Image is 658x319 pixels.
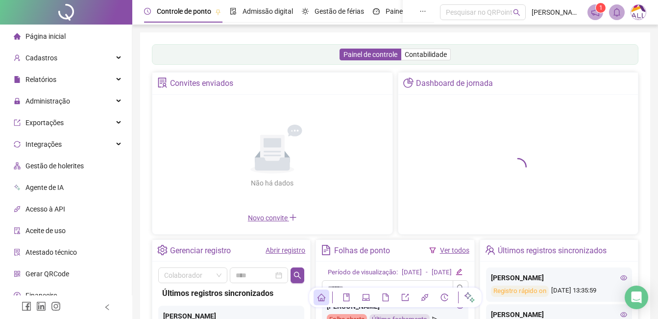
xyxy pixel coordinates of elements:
span: Aceite de uso [25,227,66,235]
div: Dashboard de jornada [416,75,493,92]
span: file [382,293,390,301]
div: Open Intercom Messenger [625,286,648,309]
div: Últimos registros sincronizados [162,287,300,299]
span: ellipsis [419,8,426,15]
span: setting [157,245,168,255]
span: team [485,245,495,255]
span: sun [302,8,309,15]
a: Abrir registro [266,246,305,254]
div: [DATE] [402,267,422,278]
span: api [14,206,21,213]
span: [PERSON_NAME] - ALLREDE [532,7,582,18]
span: Novo convite [248,214,297,222]
span: qrcode [14,270,21,277]
span: edit [456,268,462,275]
span: search [513,9,520,16]
span: eye [620,274,627,281]
span: Financeiro [25,292,57,299]
span: lock [14,98,21,105]
div: Registro rápido on [491,286,549,297]
span: apartment [14,162,21,169]
span: pie-chart [403,78,414,88]
span: Painel de controle [343,51,397,58]
span: export [14,119,21,126]
span: user-add [14,54,21,61]
span: api [421,293,429,301]
div: Período de visualização: [328,267,398,278]
sup: 1 [596,3,606,13]
span: Exportações [25,119,64,127]
div: Folhas de ponto [334,242,390,259]
span: Agente de IA [25,184,64,191]
span: file-done [230,8,237,15]
span: filter [429,247,436,254]
span: Gestão de holerites [25,162,84,170]
div: Não há dados [227,178,317,188]
span: Administração [25,97,70,105]
span: Acesso à API [25,205,65,213]
span: Gestão de férias [315,7,364,15]
span: export [401,293,409,301]
span: clock-circle [144,8,151,15]
span: eye [620,311,627,318]
span: 1 [599,4,603,11]
div: [DATE] [432,267,452,278]
span: bell [612,8,621,17]
span: left [104,304,111,311]
span: file [14,76,21,83]
span: dollar [14,292,21,299]
span: file-text [321,245,331,255]
span: Gerar QRCode [25,270,69,278]
div: Últimos registros sincronizados [498,242,607,259]
span: audit [14,227,21,234]
span: search [457,284,464,292]
span: linkedin [36,301,46,311]
span: book [342,293,350,301]
span: Relatórios [25,76,56,83]
span: laptop [362,293,370,301]
span: Cadastros [25,54,57,62]
span: loading [508,157,528,177]
span: facebook [22,301,31,311]
span: Contabilidade [405,51,447,58]
span: home [317,293,325,301]
a: Ver todos [440,246,469,254]
span: instagram [51,301,61,311]
span: sync [14,141,21,148]
span: dashboard [373,8,380,15]
span: Integrações [25,140,62,148]
span: pushpin [215,9,221,15]
span: Página inicial [25,32,66,40]
span: Admissão digital [243,7,293,15]
span: solution [14,249,21,256]
span: solution [157,78,168,88]
div: Convites enviados [170,75,233,92]
span: Atestado técnico [25,248,77,256]
span: plus [289,213,297,221]
span: search [293,271,301,279]
img: 75003 [631,5,646,20]
span: notification [591,8,600,17]
div: - [426,267,428,278]
div: Gerenciar registro [170,242,231,259]
span: home [14,33,21,40]
div: [PERSON_NAME] [491,272,627,283]
span: history [440,293,448,301]
div: [DATE] 13:35:59 [491,286,627,297]
span: Painel do DP [386,7,424,15]
span: Controle de ponto [157,7,211,15]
